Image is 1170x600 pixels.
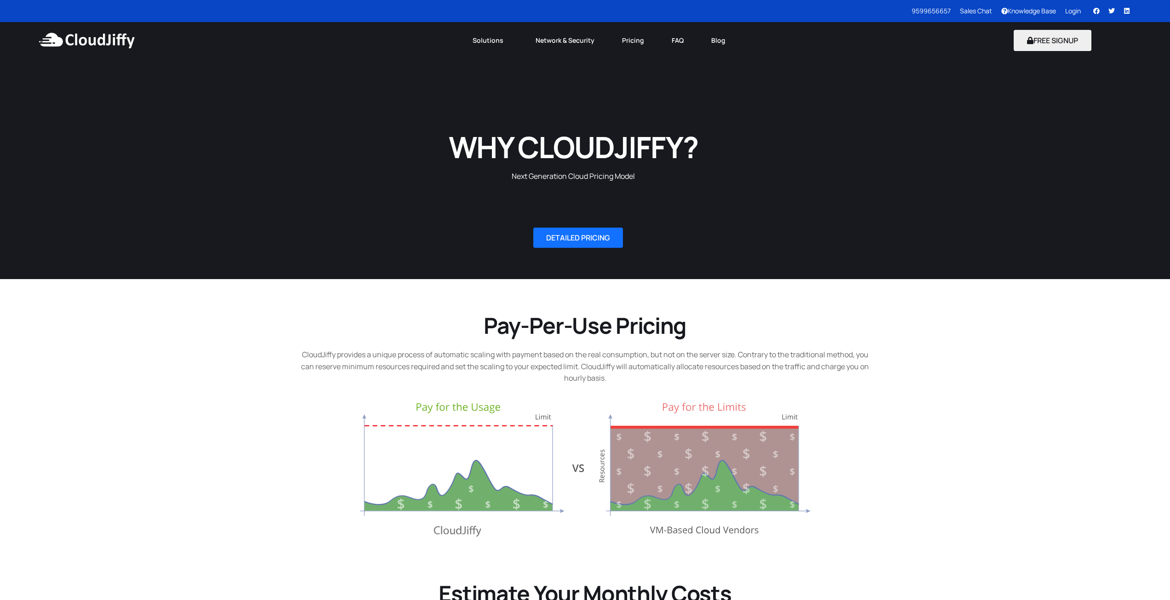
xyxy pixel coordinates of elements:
[1014,30,1091,51] button: FREE SIGNUP
[459,30,522,51] a: Solutions
[522,30,608,51] a: Network & Security
[285,171,862,183] p: Next Generation Cloud Pricing Model
[1014,35,1091,46] a: FREE SIGNUP
[1001,6,1056,15] a: Knowledge Base
[960,6,992,15] a: Sales Chat
[608,30,658,51] a: Pricing
[296,349,875,384] p: CloudJiffy provides a unique process of automatic scaling with payment based on the real consumpt...
[697,30,739,51] a: Blog
[533,228,623,248] a: DETAILED PRICING
[296,311,875,340] h2: Pay-Per-Use Pricing
[912,6,951,15] a: 9599656657
[360,403,810,537] img: Pricing
[546,234,610,241] span: DETAILED PRICING
[1065,6,1081,15] a: Login
[285,128,862,166] h1: WHY CLOUDJIFFY?
[658,30,697,51] a: FAQ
